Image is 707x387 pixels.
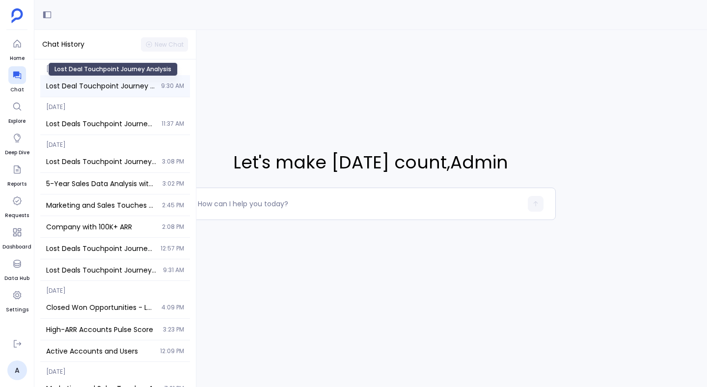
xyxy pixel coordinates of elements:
[8,98,26,125] a: Explore
[7,161,27,188] a: Reports
[46,119,156,129] span: Lost Deals Touchpoint Journey - Last 2 Years
[40,362,190,376] span: [DATE]
[46,325,157,334] span: High-ARR Accounts Pulse Score
[4,255,29,282] a: Data Hub
[161,245,184,252] span: 12:57 PM
[48,62,178,76] div: Lost Deal Touchpoint Journey Analysis
[8,55,26,62] span: Home
[2,223,31,251] a: Dashboard
[46,200,156,210] span: Marketing and Sales Touches Analysis
[46,346,154,356] span: Active Accounts and Users
[7,180,27,188] span: Reports
[8,117,26,125] span: Explore
[40,59,190,73] span: [DATE]
[46,244,155,253] span: Lost Deals Touchpoint Journey - Last 2 Years
[11,8,23,23] img: petavue logo
[162,201,184,209] span: 2:45 PM
[40,97,190,111] span: [DATE]
[8,66,26,94] a: Chat
[46,157,156,166] span: Lost Deals Touchpoint Journey - Last 2 Years
[46,265,157,275] span: Lost Deals Touchpoint Journey (Last 2 Years)
[161,82,184,90] span: 9:30 AM
[5,129,29,157] a: Deep Dive
[5,212,29,220] span: Requests
[7,360,27,380] a: A
[5,149,29,157] span: Deep Dive
[4,275,29,282] span: Data Hub
[8,86,26,94] span: Chat
[163,326,184,333] span: 3:23 PM
[5,192,29,220] a: Requests
[42,39,84,50] span: Chat History
[6,286,28,314] a: Settings
[6,306,28,314] span: Settings
[160,347,184,355] span: 12:09 PM
[162,120,184,128] span: 11:37 AM
[40,135,190,149] span: [DATE]
[163,266,184,274] span: 9:31 AM
[162,304,184,311] span: 4:09 PM
[186,149,556,176] span: Let's make [DATE] count , Admin
[46,303,156,312] span: Closed Won Opportunities - Last 2 Quarters
[40,281,190,295] span: [DATE]
[163,180,184,188] span: 3:02 PM
[46,81,155,91] span: Lost Deal Touchpoint Journey Analysis
[2,243,31,251] span: Dashboard
[8,35,26,62] a: Home
[46,222,156,232] span: Company with 100K+ ARR
[46,179,157,189] span: 5-Year Sales Data Analysis with Significance Testing
[162,223,184,231] span: 2:08 PM
[162,158,184,166] span: 3:08 PM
